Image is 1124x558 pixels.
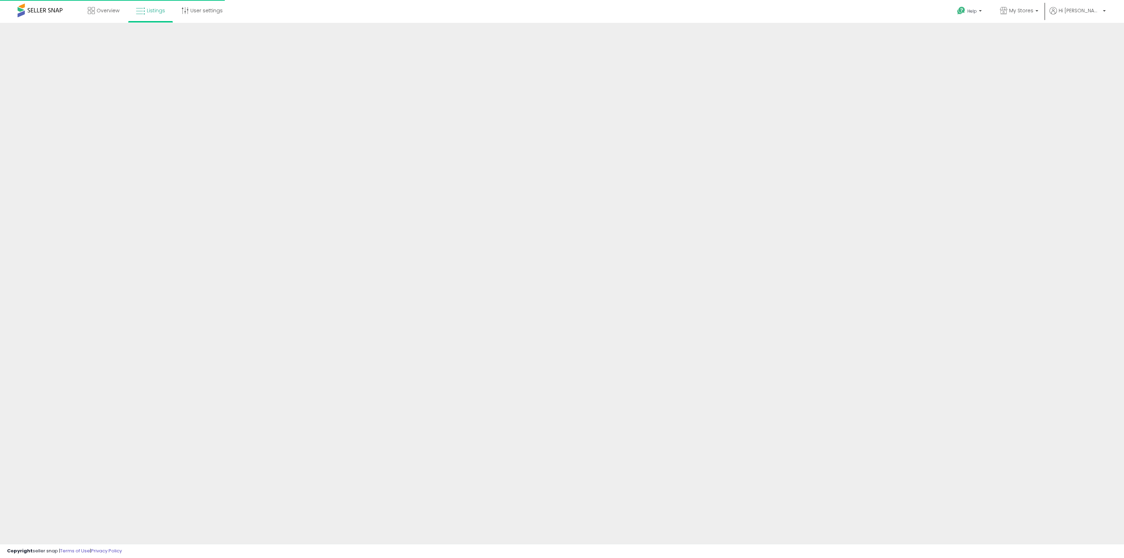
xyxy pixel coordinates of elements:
[957,6,966,15] i: Get Help
[952,1,989,23] a: Help
[147,7,165,14] span: Listings
[1059,7,1101,14] span: Hi [PERSON_NAME]
[1009,7,1033,14] span: My Stores
[967,8,977,14] span: Help
[1050,7,1106,23] a: Hi [PERSON_NAME]
[97,7,119,14] span: Overview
